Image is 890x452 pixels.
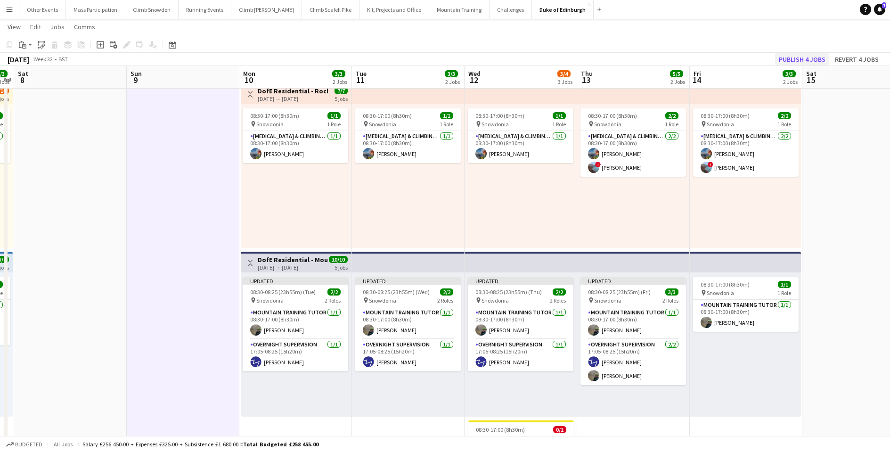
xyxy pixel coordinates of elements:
app-job-card: Updated08:30-08:25 (23h55m) (Wed)2/2 Snowdonia2 RolesMountain Training Tutor1/108:30-17:00 (8h30m... [355,277,461,371]
app-job-card: 08:30-17:00 (8h30m)1/1 Snowdonia1 Role[MEDICAL_DATA] & Climbing Instructor1/108:30-17:00 (8h30m)[... [243,108,348,163]
app-job-card: 08:30-17:00 (8h30m)1/1 Snowdonia1 Role[MEDICAL_DATA] & Climbing Instructor1/108:30-17:00 (8h30m)[... [468,108,573,163]
span: 0/1 [553,426,566,433]
app-card-role: Overnight Supervision1/117:05-08:25 (15h20m)[PERSON_NAME] [243,339,348,371]
h3: DofE Residential - Rock Climbing - [258,87,328,95]
span: Total Budgeted £258 455.00 [243,441,318,448]
div: BST [58,56,68,63]
div: 2 Jobs [670,78,685,85]
span: Mon [243,69,255,78]
span: 7/7 [335,87,348,94]
span: View [8,23,21,31]
span: ! [595,162,601,167]
span: 2/2 [553,288,566,296]
span: 3/3 [665,288,678,296]
span: 7 [882,2,886,8]
span: 2 Roles [437,297,453,304]
span: Jobs [50,23,65,31]
button: Climb Snowdon [125,0,179,19]
span: 1/1 [553,112,566,119]
span: 2 Roles [325,297,341,304]
h3: DofE Residential - Mountain Adventures - [468,434,574,451]
span: 1 Role [440,121,453,128]
span: Sun [131,69,142,78]
div: [DATE] [8,55,29,64]
app-card-role: [MEDICAL_DATA] & Climbing Instructor1/108:30-17:00 (8h30m)[PERSON_NAME] [468,131,573,163]
span: 12 [467,74,481,85]
span: 1 Role [327,121,341,128]
span: 14 [692,74,701,85]
app-card-role: Overnight Supervision1/117:05-08:25 (15h20m)[PERSON_NAME] [468,339,573,371]
button: Revert 4 jobs [831,53,882,66]
button: Challenges [490,0,532,19]
span: 13 [580,74,593,85]
app-job-card: 08:30-17:00 (8h30m)2/2 Snowdonia1 Role[MEDICAL_DATA] & Climbing Instructor2/208:30-17:00 (8h30m)[... [693,108,799,177]
app-card-role: Overnight Supervision1/117:05-08:25 (15h20m)[PERSON_NAME] [355,339,461,371]
div: 2 Jobs [333,78,347,85]
span: 1/1 [440,112,453,119]
span: 3/4 [557,70,571,77]
span: 2/2 [665,112,678,119]
span: 08:30-17:00 (8h30m) [250,112,299,119]
span: Week 32 [31,56,55,63]
span: Tue [356,69,367,78]
span: 08:30-17:00 (8h30m) [475,112,524,119]
a: 7 [874,4,885,15]
a: Jobs [47,21,68,33]
span: 10/10 [329,256,348,263]
span: 2/2 [440,288,453,296]
app-card-role: Overnight Supervision2/217:05-08:25 (15h20m)[PERSON_NAME][PERSON_NAME] [580,339,686,385]
div: 3 Jobs [558,78,572,85]
app-card-role: [MEDICAL_DATA] & Climbing Instructor1/108:30-17:00 (8h30m)[PERSON_NAME] [355,131,461,163]
span: Sat [18,69,28,78]
span: Budgeted [15,441,42,448]
span: 08:30-08:25 (23h55m) (Tue) [250,288,316,296]
span: Sat [806,69,817,78]
app-card-role: Mountain Training Tutor1/108:30-17:00 (8h30m)[PERSON_NAME] [355,307,461,339]
span: 1 Role [777,121,791,128]
app-card-role: [MEDICAL_DATA] & Climbing Instructor2/208:30-17:00 (8h30m)[PERSON_NAME]![PERSON_NAME] [580,131,686,177]
button: Mountain Training [429,0,490,19]
div: 5 jobs [335,94,348,102]
span: 08:30-17:00 (8h30m) [588,112,637,119]
span: Fri [694,69,701,78]
div: [DATE] → [DATE] [258,264,328,271]
app-card-role: [MEDICAL_DATA] & Climbing Instructor2/208:30-17:00 (8h30m)[PERSON_NAME]![PERSON_NAME] [693,131,799,177]
app-card-role: Mountain Training Tutor1/108:30-17:00 (8h30m)[PERSON_NAME] [693,300,799,332]
button: Climb [PERSON_NAME] [231,0,302,19]
button: Budgeted [5,439,44,450]
span: 8 [16,74,28,85]
button: Kit, Projects and Office [359,0,429,19]
span: Snowdonia [482,297,509,304]
a: Comms [70,21,99,33]
div: Salary £256 450.00 + Expenses £325.00 + Subsistence £1 680.00 = [82,441,318,448]
span: 5/5 [670,70,683,77]
span: 2 Roles [662,297,678,304]
app-card-role: [MEDICAL_DATA] & Climbing Instructor1/108:30-17:00 (8h30m)[PERSON_NAME] [243,131,348,163]
span: Snowdonia [707,121,734,128]
span: 9 [129,74,142,85]
a: View [4,21,24,33]
app-job-card: 08:30-17:00 (8h30m)1/1 Snowdonia1 Role[MEDICAL_DATA] & Climbing Instructor1/108:30-17:00 (8h30m)[... [355,108,461,163]
button: Other Events [19,0,66,19]
span: 08:30-17:00 (8h30m) [363,112,412,119]
button: Duke of Edinburgh [532,0,594,19]
app-job-card: Updated08:30-08:25 (23h55m) (Thu)2/2 Snowdonia2 RolesMountain Training Tutor1/108:30-17:00 (8h30m... [468,277,573,371]
span: 08:30-08:25 (23h55m) (Wed) [363,288,430,296]
div: 2 Jobs [783,78,798,85]
span: 10 [242,74,255,85]
a: Edit [26,21,45,33]
div: Updated08:30-08:25 (23h55m) (Fri)3/3 Snowdonia2 RolesMountain Training Tutor1/108:30-17:00 (8h30m... [580,277,686,385]
span: 1/1 [327,112,341,119]
span: Thu [581,69,593,78]
span: 3/3 [783,70,796,77]
app-job-card: Updated08:30-08:25 (23h55m) (Tue)2/2 Snowdonia2 RolesMountain Training Tutor1/108:30-17:00 (8h30m... [243,277,348,371]
span: Snowdonia [256,297,284,304]
button: Running Events [179,0,231,19]
span: 3/3 [332,70,345,77]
